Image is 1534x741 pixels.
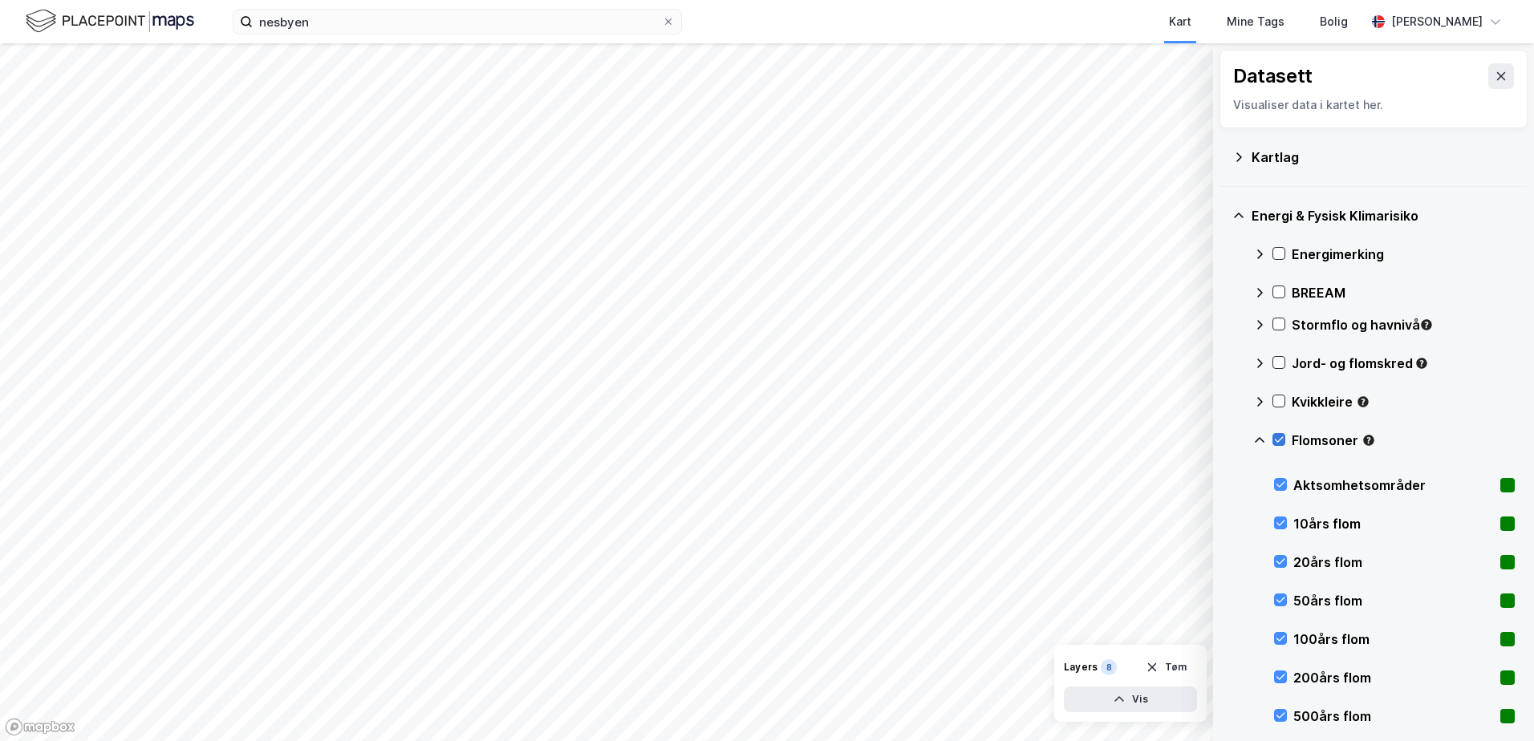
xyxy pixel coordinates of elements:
[253,10,662,34] input: Søk på adresse, matrikkel, gårdeiere, leietakere eller personer
[1135,654,1197,680] button: Tøm
[1292,392,1515,411] div: Kvikkleire
[1293,668,1494,687] div: 200års flom
[1252,148,1515,167] div: Kartlag
[1454,664,1534,741] iframe: Chat Widget
[1292,245,1515,264] div: Energimerking
[1293,476,1494,495] div: Aktsomhetsområder
[1293,707,1494,726] div: 500års flom
[1233,63,1313,89] div: Datasett
[1293,591,1494,610] div: 50års flom
[1320,12,1348,31] div: Bolig
[1292,283,1515,302] div: BREEAM
[1169,12,1191,31] div: Kart
[26,7,194,35] img: logo.f888ab2527a4732fd821a326f86c7f29.svg
[1293,514,1494,533] div: 10års flom
[1101,659,1117,675] div: 8
[1293,553,1494,572] div: 20års flom
[5,718,75,736] a: Mapbox homepage
[1391,12,1483,31] div: [PERSON_NAME]
[1064,686,1197,712] button: Vis
[1362,433,1376,447] div: Tooltip anchor
[1233,95,1514,115] div: Visualiser data i kartet her.
[1292,431,1515,450] div: Flomsoner
[1064,661,1098,674] div: Layers
[1292,354,1515,373] div: Jord- og flomskred
[1419,318,1434,332] div: Tooltip anchor
[1252,206,1515,225] div: Energi & Fysisk Klimarisiko
[1292,315,1515,334] div: Stormflo og havnivå
[1227,12,1284,31] div: Mine Tags
[1356,395,1370,409] div: Tooltip anchor
[1414,356,1429,370] div: Tooltip anchor
[1293,630,1494,649] div: 100års flom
